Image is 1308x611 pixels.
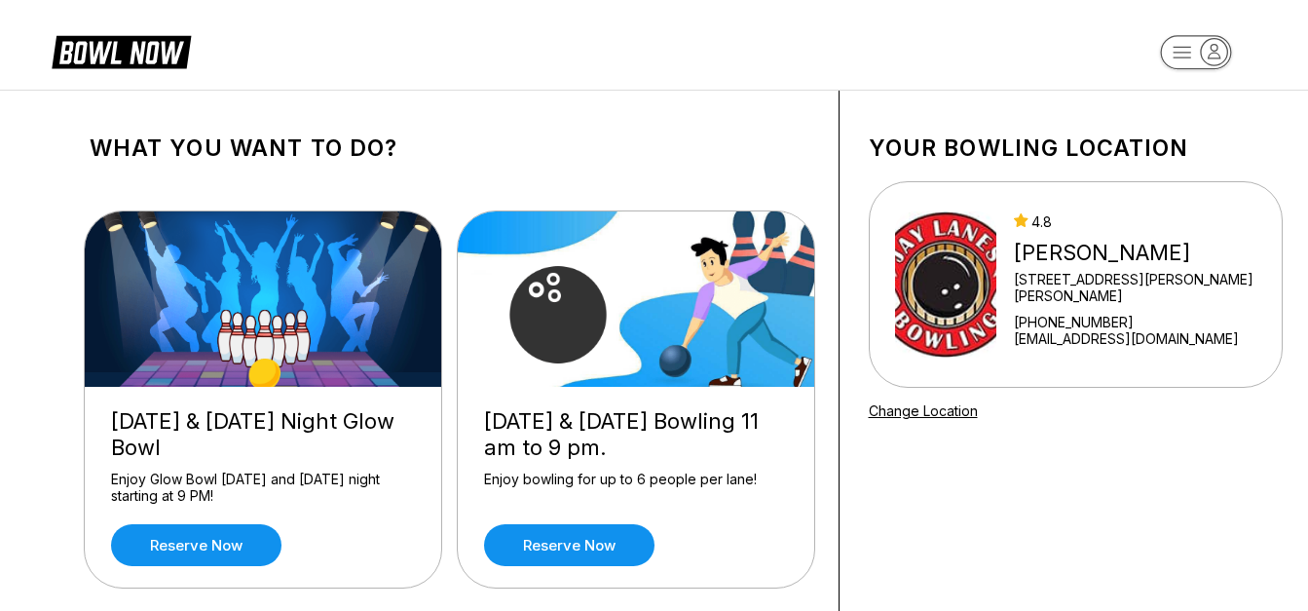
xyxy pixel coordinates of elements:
[90,134,809,162] h1: What you want to do?
[869,134,1283,162] h1: Your bowling location
[85,211,443,387] img: Friday & Saturday Night Glow Bowl
[1014,330,1256,347] a: [EMAIL_ADDRESS][DOMAIN_NAME]
[1014,213,1256,230] div: 4.8
[895,211,996,358] img: Jay Lanes
[484,524,654,566] a: Reserve now
[458,211,816,387] img: Friday & Saturday Bowling 11 am to 9 pm.
[111,471,415,505] div: Enjoy Glow Bowl [DATE] and [DATE] night starting at 9 PM!
[111,408,415,461] div: [DATE] & [DATE] Night Glow Bowl
[484,471,788,505] div: Enjoy bowling for up to 6 people per lane!
[1014,314,1256,330] div: [PHONE_NUMBER]
[869,402,978,419] a: Change Location
[111,524,281,566] a: Reserve now
[1014,271,1256,304] div: [STREET_ADDRESS][PERSON_NAME][PERSON_NAME]
[1014,240,1256,266] div: [PERSON_NAME]
[484,408,788,461] div: [DATE] & [DATE] Bowling 11 am to 9 pm.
